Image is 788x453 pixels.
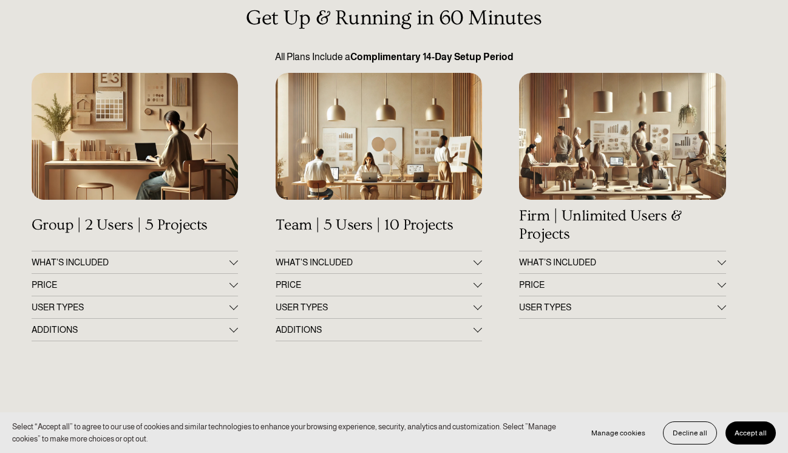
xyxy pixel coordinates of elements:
[519,296,726,318] button: USER TYPES
[276,280,474,290] span: PRICE
[276,319,483,341] button: ADDITIONS
[582,421,654,444] button: Manage cookies
[32,325,230,335] span: ADDITIONS
[32,251,239,273] button: WHAT'S INCLUDED
[12,421,570,444] p: Select “Accept all” to agree to our use of cookies and similar technologies to enhance your brows...
[276,302,474,312] span: USER TYPES
[591,429,645,437] span: Manage cookies
[32,302,230,312] span: USER TYPES
[276,216,483,234] h4: Team | 5 Users | 10 Projects
[276,325,474,335] span: ADDITIONS
[735,429,767,437] span: Accept all
[519,274,726,296] button: PRICE
[519,207,726,243] h4: Firm | Unlimited Users & Projects
[673,429,707,437] span: Decline all
[519,257,718,267] span: WHAT’S INCLUDED
[32,280,230,290] span: PRICE
[276,274,483,296] button: PRICE
[32,6,756,30] h3: Get Up & Running in 60 Minutes
[32,216,239,234] h4: Group | 2 Users | 5 Projects
[663,421,717,444] button: Decline all
[725,421,776,444] button: Accept all
[32,319,239,341] button: ADDITIONS
[519,251,726,273] button: WHAT’S INCLUDED
[519,302,718,312] span: USER TYPES
[276,251,483,273] button: WHAT'S INCLUDED
[32,274,239,296] button: PRICE
[519,280,718,290] span: PRICE
[276,296,483,318] button: USER TYPES
[32,257,230,267] span: WHAT'S INCLUDED
[350,52,514,62] strong: Complimentary 14-Day Setup Period
[32,296,239,318] button: USER TYPES
[32,50,756,64] p: All Plans Include a
[276,257,474,267] span: WHAT'S INCLUDED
